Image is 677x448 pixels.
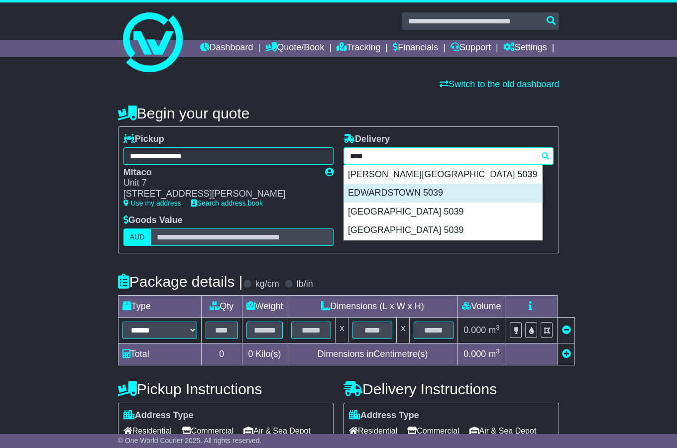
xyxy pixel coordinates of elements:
td: Volume [458,295,505,317]
div: Unit 7 [123,178,315,189]
label: Address Type [349,410,419,421]
span: Commercial [407,423,459,439]
a: Tracking [337,40,380,57]
div: [PERSON_NAME][GEOGRAPHIC_DATA] 5039 [344,165,542,184]
span: © One World Courier 2025. All rights reserved. [118,437,262,445]
span: 0.000 [463,325,486,335]
div: [GEOGRAPHIC_DATA] 5039 [344,221,542,240]
label: Address Type [123,410,194,421]
td: x [397,317,410,343]
label: Delivery [343,134,390,145]
label: AUD [123,228,151,246]
div: Mitaco [123,167,315,178]
td: x [336,317,348,343]
sup: 3 [496,324,500,331]
label: lb/in [297,279,313,290]
a: Add new item [562,349,570,359]
td: Dimensions (L x W x H) [287,295,458,317]
td: 0 [201,343,242,365]
td: Dimensions in Centimetre(s) [287,343,458,365]
span: m [488,325,500,335]
a: Remove this item [562,325,570,335]
a: Settings [503,40,547,57]
span: Residential [123,423,172,439]
label: Pickup [123,134,164,145]
label: kg/cm [255,279,279,290]
a: Switch to the old dashboard [440,79,559,89]
a: Dashboard [200,40,253,57]
td: Weight [242,295,287,317]
a: Financials [393,40,438,57]
label: Goods Value [123,215,183,226]
sup: 3 [496,347,500,355]
span: 0 [248,349,253,359]
td: Type [118,295,201,317]
div: EDWARDSTOWN 5039 [344,184,542,203]
span: Residential [349,423,397,439]
span: Commercial [182,423,233,439]
h4: Pickup Instructions [118,381,334,397]
span: Air & Sea Depot [469,423,537,439]
span: m [488,349,500,359]
a: Quote/Book [265,40,324,57]
typeahead: Please provide city [343,147,554,165]
a: Support [451,40,491,57]
div: [GEOGRAPHIC_DATA] 5039 [344,203,542,222]
span: 0.000 [463,349,486,359]
h4: Begin your quote [118,105,560,121]
a: Use my address [123,199,181,207]
h4: Package details | [118,273,243,290]
div: [STREET_ADDRESS][PERSON_NAME] [123,189,315,200]
h4: Delivery Instructions [343,381,559,397]
span: Air & Sea Depot [243,423,311,439]
td: Kilo(s) [242,343,287,365]
td: Qty [201,295,242,317]
td: Total [118,343,201,365]
a: Search address book [191,199,263,207]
